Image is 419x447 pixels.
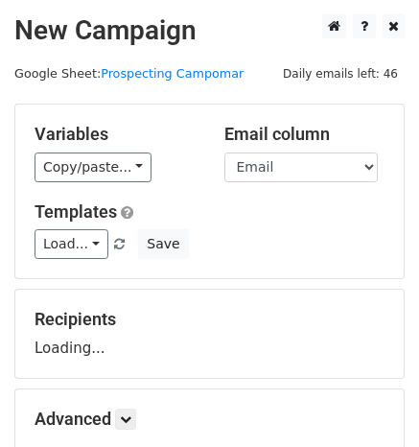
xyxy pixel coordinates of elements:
h2: New Campaign [14,14,405,47]
h5: Advanced [35,409,384,430]
button: Save [138,229,188,259]
h5: Variables [35,124,196,145]
a: Templates [35,201,117,222]
a: Load... [35,229,108,259]
h5: Email column [224,124,385,145]
small: Google Sheet: [14,66,244,81]
div: Loading... [35,309,384,359]
span: Daily emails left: 46 [276,63,405,84]
a: Copy/paste... [35,153,151,182]
a: Prospecting Campomar [101,66,244,81]
a: Daily emails left: 46 [276,66,405,81]
h5: Recipients [35,309,384,330]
